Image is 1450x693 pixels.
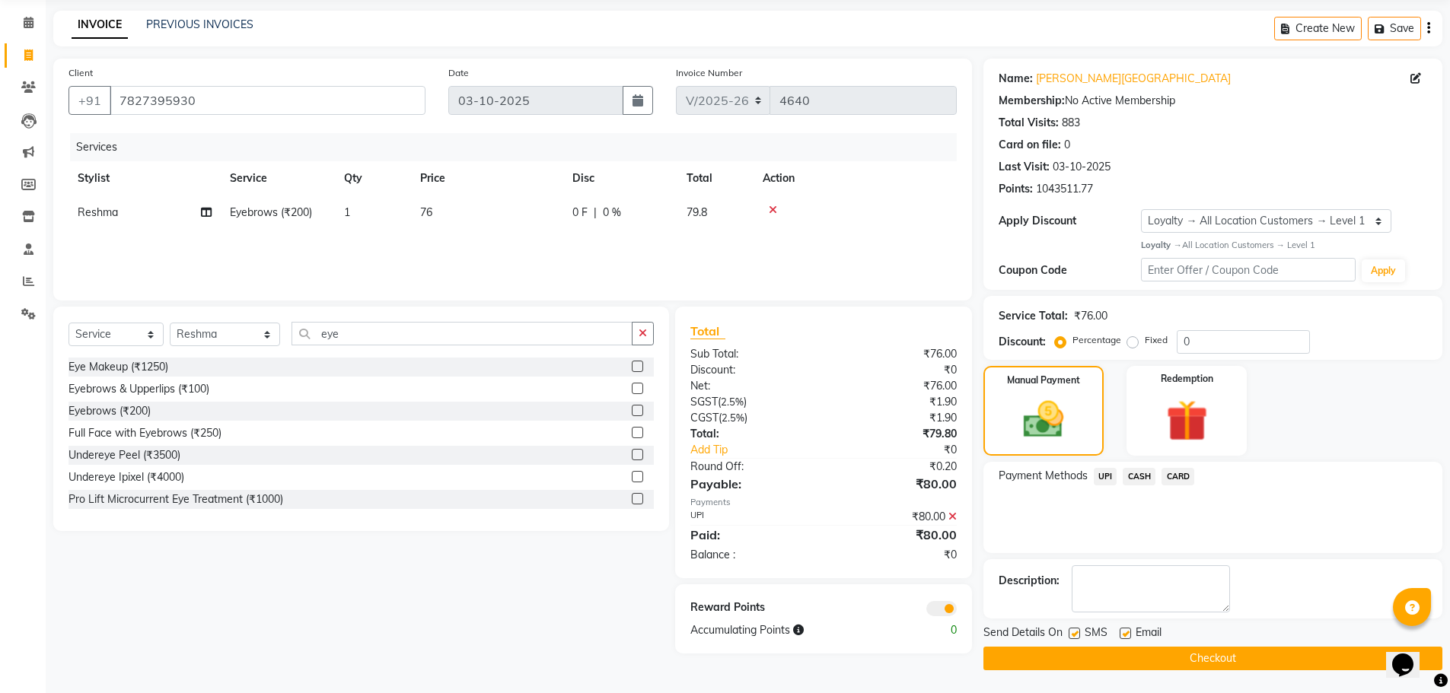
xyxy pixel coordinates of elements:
[603,205,621,221] span: 0 %
[848,442,968,458] div: ₹0
[999,137,1061,153] div: Card on file:
[1007,374,1080,387] label: Manual Payment
[824,410,968,426] div: ₹1.90
[448,66,469,80] label: Date
[1123,468,1155,485] span: CASH
[999,334,1046,350] div: Discount:
[679,622,895,638] div: Accumulating Points
[824,346,968,362] div: ₹76.00
[146,17,253,31] a: PREVIOUS INVOICES
[824,526,968,544] div: ₹80.00
[335,161,411,196] th: Qty
[999,213,1142,229] div: Apply Discount
[1036,181,1093,197] div: 1043511.77
[679,599,824,616] div: Reward Points
[824,459,968,475] div: ₹0.20
[1141,239,1427,252] div: All Location Customers → Level 1
[999,93,1065,109] div: Membership:
[1053,159,1111,175] div: 03-10-2025
[679,346,824,362] div: Sub Total:
[69,161,221,196] th: Stylist
[1141,240,1181,250] strong: Loyalty →
[999,115,1059,131] div: Total Visits:
[824,475,968,493] div: ₹80.00
[999,93,1427,109] div: No Active Membership
[824,509,968,525] div: ₹80.00
[690,323,725,339] span: Total
[999,308,1068,324] div: Service Total:
[1368,17,1421,40] button: Save
[999,71,1033,87] div: Name:
[1274,17,1362,40] button: Create New
[69,447,180,463] div: Undereye Peel (₹3500)
[420,205,432,219] span: 76
[72,11,128,39] a: INVOICE
[679,509,824,525] div: UPI
[411,161,563,196] th: Price
[983,625,1063,644] span: Send Details On
[69,359,168,375] div: Eye Makeup (₹1250)
[824,426,968,442] div: ₹79.80
[69,86,111,115] button: +91
[70,133,968,161] div: Services
[1141,258,1356,281] input: Enter Offer / Coupon Code
[1085,625,1107,644] span: SMS
[999,468,1088,484] span: Payment Methods
[78,205,118,219] span: Reshma
[679,410,824,426] div: ( )
[69,66,93,80] label: Client
[1145,333,1168,347] label: Fixed
[679,475,824,493] div: Payable:
[572,205,588,221] span: 0 F
[824,378,968,394] div: ₹76.00
[69,491,283,507] div: Pro Lift Microcurrent Eye Treatment (₹1000)
[679,378,824,394] div: Net:
[221,161,335,196] th: Service
[1136,625,1162,644] span: Email
[1094,468,1117,485] span: UPI
[69,403,151,419] div: Eyebrows (₹200)
[1153,395,1221,447] img: _gift.svg
[999,573,1060,589] div: Description:
[679,394,824,410] div: ( )
[679,442,847,458] a: Add Tip
[1072,333,1121,347] label: Percentage
[230,205,312,219] span: Eyebrows (₹200)
[679,547,824,563] div: Balance :
[594,205,597,221] span: |
[721,396,744,408] span: 2.5%
[1386,632,1435,678] iframe: chat widget
[110,86,425,115] input: Search by Name/Mobile/Email/Code
[677,161,754,196] th: Total
[999,159,1050,175] div: Last Visit:
[1362,259,1405,282] button: Apply
[722,412,744,424] span: 2.5%
[690,395,718,408] span: SGST
[1161,372,1213,386] label: Redemption
[69,469,184,485] div: Undereye Ipixel (₹4000)
[1074,308,1107,324] div: ₹76.00
[679,362,824,378] div: Discount:
[983,647,1442,670] button: Checkout
[69,425,221,441] div: Full Face with Eyebrows (₹250)
[690,411,719,424] span: CGST
[687,205,707,219] span: 79.8
[1011,396,1076,443] img: _cash.svg
[679,526,824,544] div: Paid:
[824,547,968,563] div: ₹0
[344,205,350,219] span: 1
[676,66,742,80] label: Invoice Number
[999,262,1142,278] div: Coupon Code
[1162,468,1194,485] span: CARD
[679,459,824,475] div: Round Off:
[679,426,824,442] div: Total:
[1064,137,1070,153] div: 0
[1062,115,1080,131] div: 883
[563,161,677,196] th: Disc
[824,394,968,410] div: ₹1.90
[896,622,968,638] div: 0
[690,496,956,509] div: Payments
[1036,71,1231,87] a: [PERSON_NAME][GEOGRAPHIC_DATA]
[69,381,209,397] div: Eyebrows & Upperlips (₹100)
[824,362,968,378] div: ₹0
